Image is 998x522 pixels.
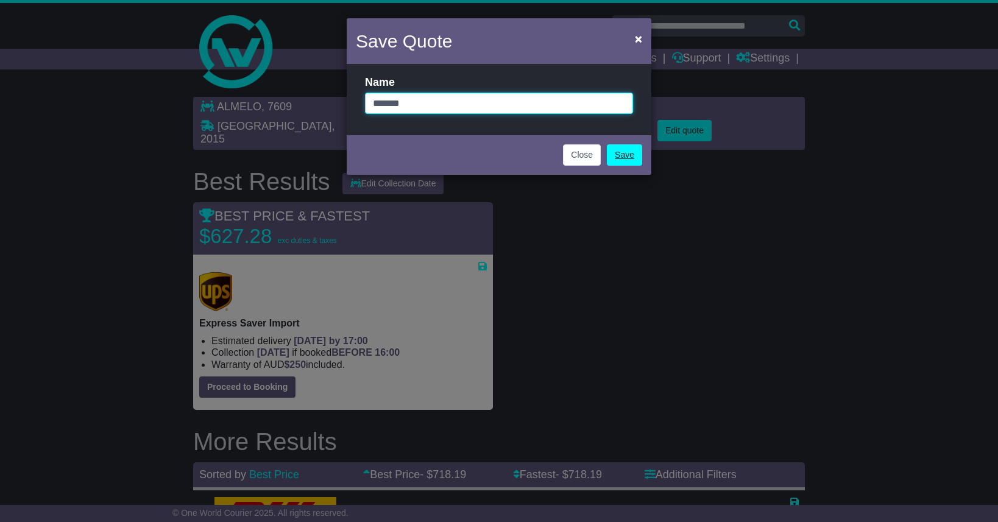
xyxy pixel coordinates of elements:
[563,144,601,166] button: Close
[635,32,642,46] span: ×
[629,26,648,51] button: Close
[365,76,395,90] label: Name
[607,144,642,166] a: Save
[356,27,452,55] h4: Save Quote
